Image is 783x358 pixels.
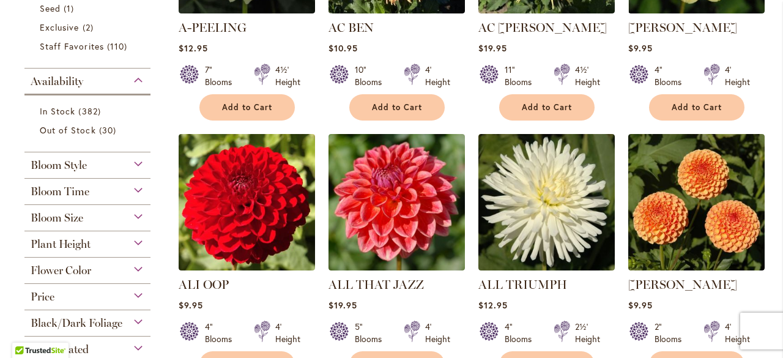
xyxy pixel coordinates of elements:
a: ALL TRIUMPH [478,261,615,273]
div: 4' Height [275,321,300,345]
span: 110 [107,40,130,53]
span: Bloom Style [31,158,87,172]
div: 4' Height [725,64,750,88]
a: Exclusive [40,21,138,34]
div: 10" Blooms [355,64,389,88]
a: AC [PERSON_NAME] [478,20,607,35]
span: 382 [78,105,103,117]
span: $12.95 [478,299,508,311]
span: Add to Cart [222,102,272,113]
div: 4" Blooms [505,321,539,345]
div: 11" Blooms [505,64,539,88]
span: Bloom Time [31,185,89,198]
img: AMBER QUEEN [628,134,765,270]
span: 30 [99,124,119,136]
span: Bloom Size [31,211,83,225]
span: $9.95 [628,299,653,311]
a: ALI OOP [179,261,315,273]
div: 7" Blooms [205,64,239,88]
img: ALI OOP [179,134,315,270]
span: Black/Dark Foliage [31,316,122,330]
span: Add to Cart [672,102,722,113]
a: In Stock 382 [40,105,138,117]
button: Add to Cart [349,94,445,121]
span: Add to Cart [522,102,572,113]
div: 4" Blooms [205,321,239,345]
span: 2 [83,21,97,34]
span: $19.95 [478,42,507,54]
a: Seed [40,2,138,15]
span: $9.95 [628,42,653,54]
span: 1 [64,2,77,15]
a: ALL TRIUMPH [478,277,567,292]
div: 5" Blooms [355,321,389,345]
img: ALL THAT JAZZ [328,134,465,270]
a: AHOY MATEY [628,4,765,16]
button: Add to Cart [499,94,595,121]
span: In Stock [40,105,75,117]
a: ALL THAT JAZZ [328,261,465,273]
span: Exclusive [40,21,79,33]
a: [PERSON_NAME] [628,20,737,35]
span: $12.95 [179,42,208,54]
iframe: Launch Accessibility Center [9,315,43,349]
div: 4' Height [425,64,450,88]
a: AC Jeri [478,4,615,16]
span: $10.95 [328,42,358,54]
div: 4½' Height [575,64,600,88]
div: 4½' Height [275,64,300,88]
span: Price [31,290,54,304]
span: Availability [31,75,83,88]
a: ALL THAT JAZZ [328,277,424,292]
div: 4' Height [725,321,750,345]
a: A-PEELING [179,20,247,35]
span: $19.95 [328,299,357,311]
span: $9.95 [179,299,203,311]
span: Add to Cart [372,102,422,113]
span: Out of Stock [40,124,96,136]
a: Staff Favorites [40,40,138,53]
div: 4" Blooms [655,64,689,88]
span: Staff Favorites [40,40,104,52]
a: AC BEN [328,4,465,16]
a: ALI OOP [179,277,229,292]
button: Add to Cart [199,94,295,121]
div: 2" Blooms [655,321,689,345]
span: Seed [40,2,61,14]
a: AC BEN [328,20,374,35]
a: A-Peeling [179,4,315,16]
a: AMBER QUEEN [628,261,765,273]
a: [PERSON_NAME] [628,277,737,292]
img: ALL TRIUMPH [478,134,615,270]
div: 2½' Height [575,321,600,345]
span: Flower Color [31,264,91,277]
a: Out of Stock 30 [40,124,138,136]
span: Plant Height [31,237,91,251]
button: Add to Cart [649,94,744,121]
div: 4' Height [425,321,450,345]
